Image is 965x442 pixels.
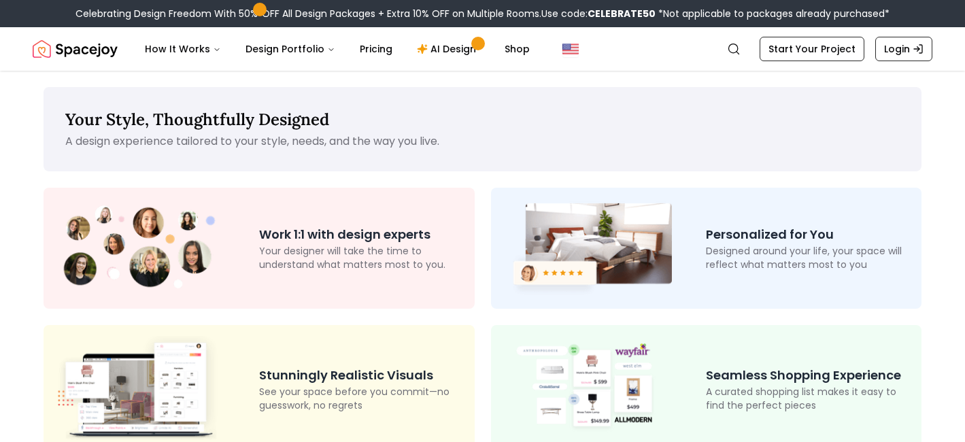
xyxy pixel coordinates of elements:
[349,35,403,63] a: Pricing
[33,35,118,63] img: Spacejoy Logo
[562,41,579,57] img: United States
[65,133,900,150] p: A design experience tailored to your style, needs, and the way you live.
[134,35,232,63] button: How It Works
[259,385,464,412] p: See your space before you commit—no guesswork, no regrets
[706,225,911,244] p: Personalized for You
[494,35,541,63] a: Shop
[875,37,932,61] a: Login
[656,7,890,20] span: *Not applicable to packages already purchased*
[706,244,911,271] p: Designed around your life, your space will reflect what matters most to you
[54,201,224,296] img: Design Experts
[502,199,672,298] img: Room Design
[134,35,541,63] nav: Main
[33,27,932,71] nav: Global
[75,7,890,20] div: Celebrating Design Freedom With 50% OFF All Design Packages + Extra 10% OFF on Multiple Rooms.
[235,35,346,63] button: Design Portfolio
[706,366,911,385] p: Seamless Shopping Experience
[706,385,911,412] p: A curated shopping list makes it easy to find the perfect pieces
[502,341,672,437] img: Shop Design
[588,7,656,20] b: CELEBRATE50
[65,109,900,131] p: Your Style, Thoughtfully Designed
[760,37,864,61] a: Start Your Project
[259,244,464,271] p: Your designer will take the time to understand what matters most to you.
[259,225,464,244] p: Work 1:1 with design experts
[406,35,491,63] a: AI Design
[33,35,118,63] a: Spacejoy
[54,336,224,441] img: 3D Design
[541,7,656,20] span: Use code:
[259,366,464,385] p: Stunningly Realistic Visuals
